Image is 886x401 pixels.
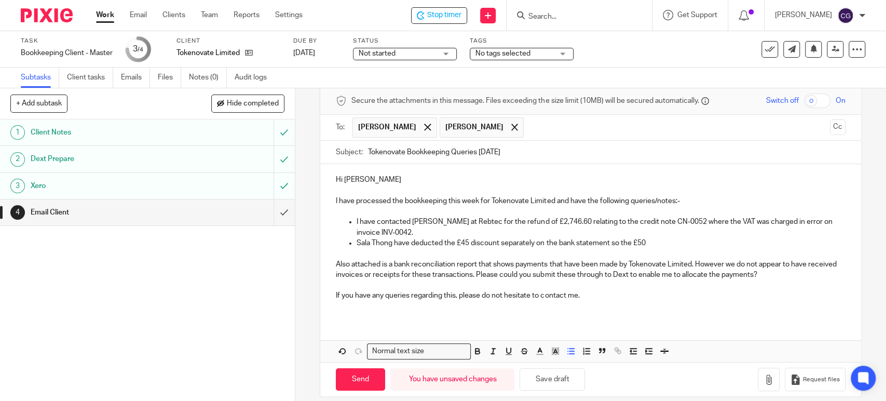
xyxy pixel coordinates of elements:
h1: Xero [31,178,186,194]
div: Bookkeeping Client - Master [21,48,113,58]
button: Save draft [520,368,585,391]
label: Status [353,37,457,45]
input: Send [336,368,385,391]
p: Tokenovate Limited [176,48,240,58]
div: You have unsaved changes [390,368,514,391]
span: [PERSON_NAME] [358,122,416,132]
span: Stop timer [427,10,461,21]
a: Clients [162,10,185,20]
div: Tokenovate Limited - Bookkeeping Client - Master [411,7,467,24]
span: Switch off [766,96,799,106]
a: Files [158,68,181,88]
span: Not started [359,50,396,57]
div: 3 [10,179,25,193]
button: Hide completed [211,95,284,112]
button: Request files [785,368,845,391]
div: 1 [10,125,25,140]
button: Cc [830,119,846,135]
img: Pixie [21,8,73,22]
a: Audit logs [235,68,275,88]
label: Due by [293,37,340,45]
span: [PERSON_NAME] [445,122,503,132]
p: Sala Thong have deducted the £45 discount separately on the bank statement so the £50 [357,238,845,248]
a: Email [130,10,147,20]
span: No tags selected [475,50,530,57]
p: If you have any queries regarding this, please do not hesitate to contact me. [336,290,845,301]
p: Also attached is a bank reconciliation report that shows payments that have been made by Tokenova... [336,259,845,280]
p: I have processed the bookkeeping this week for Tokenovate Limited and have the following queries/... [336,196,845,206]
p: Hi [PERSON_NAME] [336,175,845,185]
a: Work [96,10,114,20]
a: Notes (0) [189,68,227,88]
span: Normal text size [370,346,426,357]
label: Task [21,37,113,45]
span: Request files [803,376,840,384]
a: Client tasks [67,68,113,88]
span: [DATE] [293,49,315,57]
a: Settings [275,10,303,20]
a: Team [201,10,218,20]
a: Emails [121,68,150,88]
span: Get Support [677,11,717,19]
h1: Dext Prepare [31,151,186,167]
p: [PERSON_NAME] [775,10,832,20]
button: + Add subtask [10,95,67,112]
span: Secure the attachments in this message. Files exceeding the size limit (10MB) will be secured aut... [351,96,699,106]
div: 2 [10,152,25,167]
h1: Email Client [31,205,186,220]
span: Hide completed [227,100,279,108]
div: Search for option [367,343,471,359]
img: svg%3E [837,7,854,24]
p: I have contacted [PERSON_NAME] at Rebtec for the refund of £2,746.60 relating to the credit note ... [357,217,845,238]
div: 4 [10,205,25,220]
input: Search for option [427,346,465,357]
h1: Client Notes [31,125,186,140]
label: Tags [470,37,574,45]
div: 3 [133,43,143,55]
label: Client [176,37,280,45]
a: Reports [234,10,260,20]
input: Search [527,12,621,22]
small: /4 [138,47,143,52]
label: To: [336,122,347,132]
span: On [836,96,846,106]
label: Subject: [336,147,363,157]
a: Subtasks [21,68,59,88]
